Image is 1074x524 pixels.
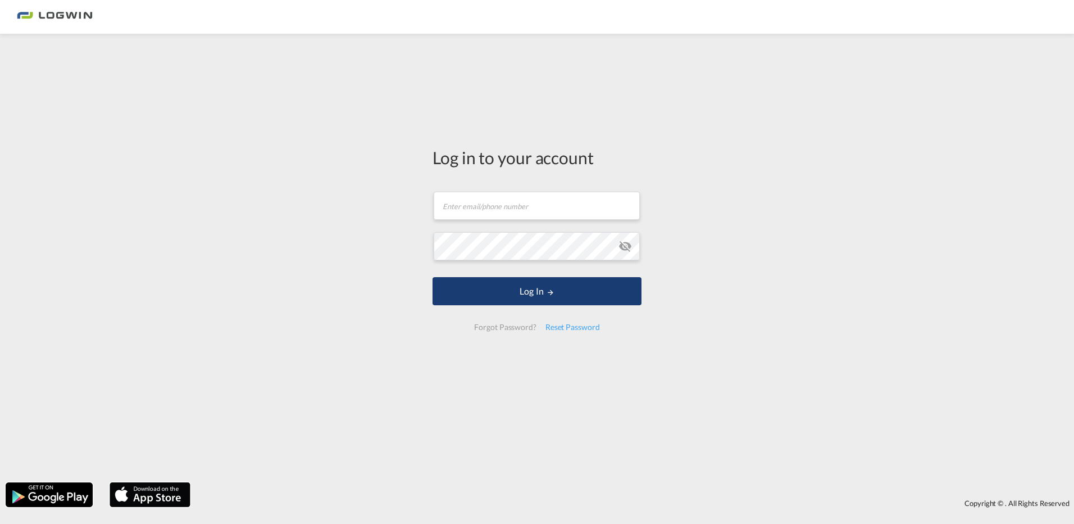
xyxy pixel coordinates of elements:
img: apple.png [108,481,192,508]
div: Log in to your account [433,146,641,169]
button: LOGIN [433,277,641,305]
div: Copyright © . All Rights Reserved [196,494,1074,513]
input: Enter email/phone number [434,192,640,220]
div: Reset Password [541,317,604,337]
md-icon: icon-eye-off [618,240,632,253]
img: bc73a0e0d8c111efacd525e4c8ad7d32.png [17,4,93,30]
div: Forgot Password? [470,317,540,337]
img: google.png [4,481,94,508]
